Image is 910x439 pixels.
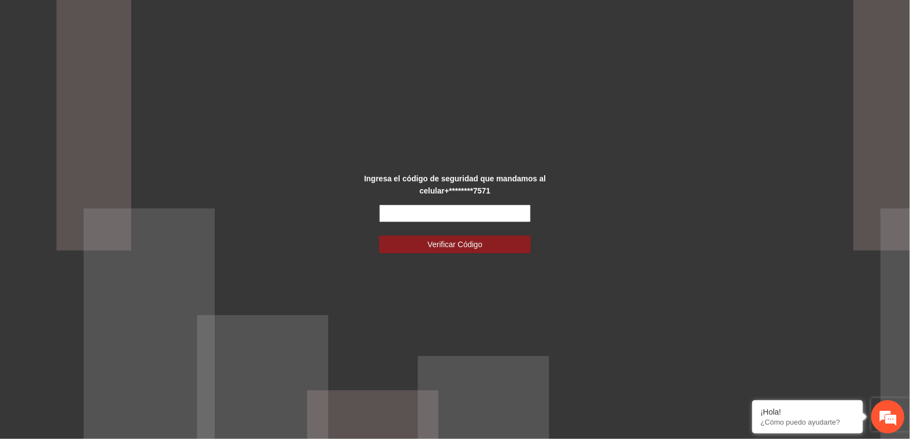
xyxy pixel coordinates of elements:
button: Verificar Código [379,236,531,253]
span: Estamos en línea. [64,148,153,259]
div: Minimizar ventana de chat en vivo [182,6,208,32]
div: ¡Hola! [761,407,855,416]
span: Verificar Código [428,238,483,250]
strong: Ingresa el código de seguridad que mandamos al celular +********7571 [364,174,546,195]
textarea: Escriba su mensaje y pulse “Intro” [6,302,211,341]
div: Chatee con nosotros ahora [58,56,186,71]
p: ¿Cómo puedo ayudarte? [761,418,855,426]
